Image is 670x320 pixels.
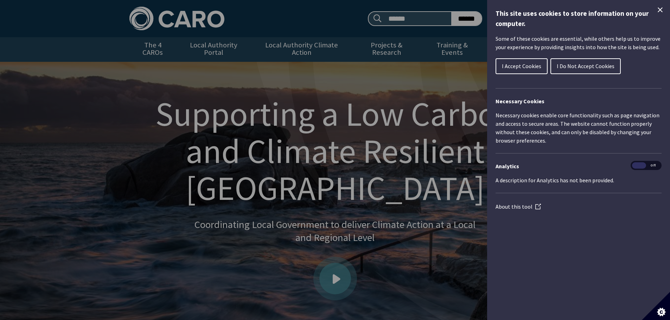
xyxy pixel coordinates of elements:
[632,162,646,169] span: On
[496,111,662,145] p: Necessary cookies enable core functionality such as page navigation and access to secure areas. T...
[496,34,662,51] p: Some of these cookies are essential, while others help us to improve your experience by providing...
[557,63,614,70] span: I Do Not Accept Cookies
[496,97,662,105] h2: Necessary Cookies
[642,292,670,320] button: Set cookie preferences
[496,8,662,29] h1: This site uses cookies to store information on your computer.
[496,176,662,184] p: A description for Analytics has not been provided.
[550,58,621,74] button: I Do Not Accept Cookies
[502,63,541,70] span: I Accept Cookies
[496,58,548,74] button: I Accept Cookies
[496,203,541,210] a: About this tool
[496,162,662,170] h3: Analytics
[646,162,660,169] span: Off
[656,6,664,14] button: Close Cookie Control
